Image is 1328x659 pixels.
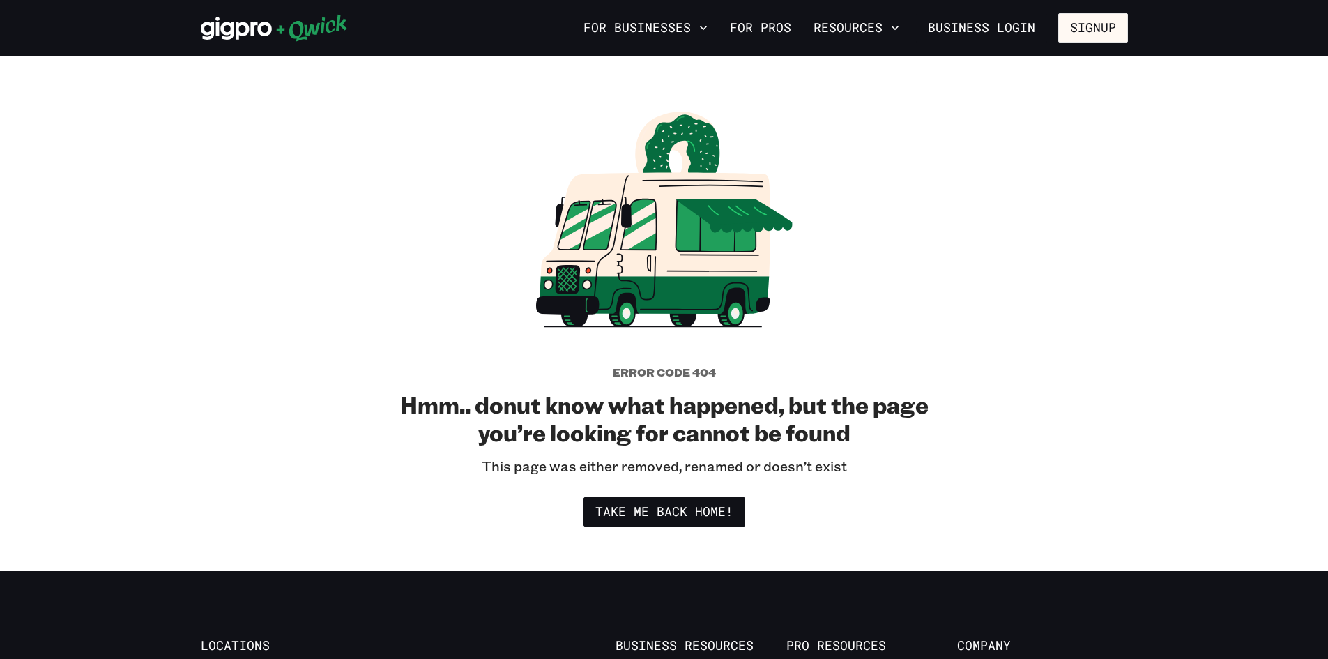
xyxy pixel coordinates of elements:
a: Business Login [916,13,1047,43]
span: Pro Resources [786,638,957,653]
span: Company [957,638,1128,653]
span: Business Resources [616,638,786,653]
h5: Error code 404 [613,365,716,379]
a: Take me back home! [583,497,745,527]
a: For Pros [724,16,797,40]
span: Locations [201,638,372,653]
button: Signup [1058,13,1128,43]
button: For Businesses [578,16,713,40]
button: Resources [808,16,905,40]
p: This page was either removed, renamed or doesn’t exist [482,457,847,475]
h2: Hmm.. donut know what happened, but the page you’re looking for cannot be found [399,391,929,446]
